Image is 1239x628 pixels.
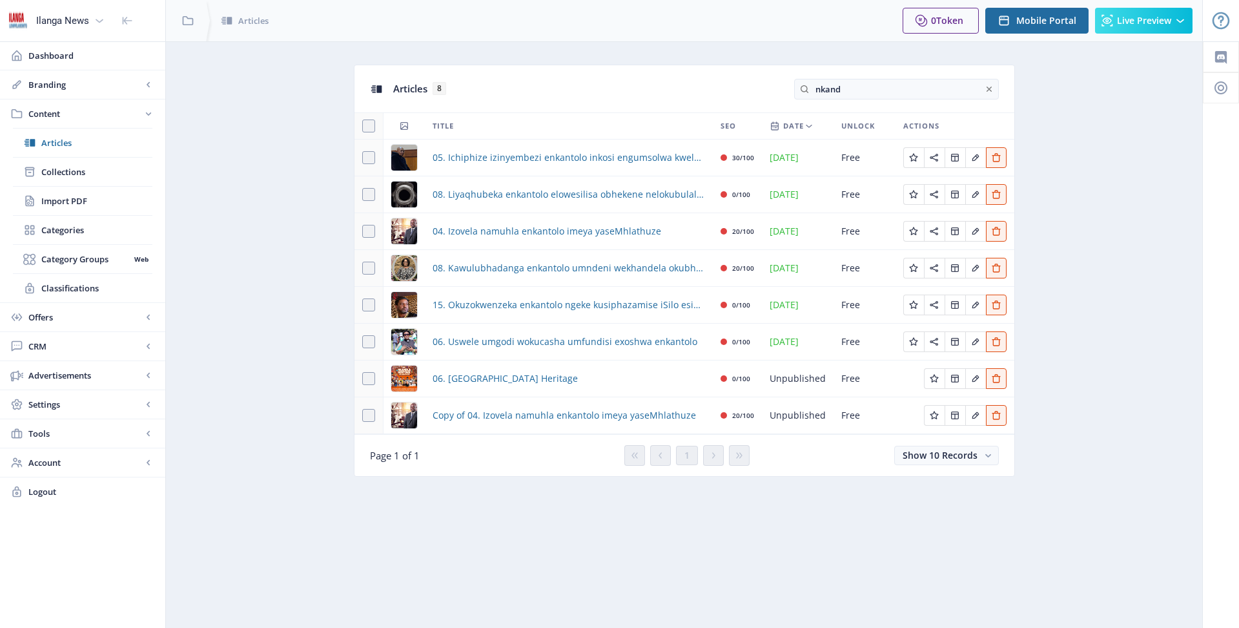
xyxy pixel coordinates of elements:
td: Free [834,397,896,434]
a: Edit page [903,298,924,310]
a: Copy of 04. Izovela namuhla enkantolo imeya yaseMhlathuze [433,408,696,423]
img: d867fff5-7457-4330-b87e-6f431a84f37a.png [391,329,417,355]
td: Free [834,213,896,250]
span: Articles [393,82,427,95]
img: 18b95a10-5bae-45ac-b783-6daea3a88be4.png [391,145,417,171]
input: Type to search [794,79,999,99]
div: 20/100 [732,260,754,276]
img: 996a6f32-c770-467f-8c09-fcf02839ab53.png [391,366,417,392]
span: Classifications [41,282,152,295]
span: 1 [684,450,690,461]
span: Actions [903,118,939,134]
a: Edit page [965,187,986,200]
td: [DATE] [762,176,834,213]
span: SEO [721,118,736,134]
span: Live Preview [1117,16,1171,26]
a: Edit page [924,187,945,200]
button: Mobile Portal [985,8,1089,34]
span: Collections [41,165,152,178]
a: Edit page [965,408,986,421]
td: Free [834,324,896,361]
img: e91d3d2f-8e87-47d1-b702-36ff06d3497b.png [391,255,417,281]
a: 06. Uswele umgodi wokucasha umfundisi exoshwa enkantolo [433,334,697,350]
span: 06. [GEOGRAPHIC_DATA] Heritage [433,371,578,386]
a: 05. Ichiphize izinyembezi enkantolo inkosi engumsolwa kwelokubulawa koweDA [433,150,705,165]
td: Free [834,140,896,176]
div: 20/100 [732,408,754,423]
img: 436832b9-ffd8-4af1-8339-904054c3b943.png [391,182,417,207]
a: Edit page [986,335,1007,347]
button: Live Preview [1095,8,1193,34]
a: Edit page [945,261,965,273]
span: 8 [433,82,446,95]
a: Edit page [986,261,1007,273]
a: Collections [13,158,152,186]
a: Edit page [965,298,986,310]
a: 08. Kawulubhadanga enkantolo umndeni wekhandela okubhuntshe umngwabo walo [433,260,705,276]
span: Account [28,456,142,469]
a: Edit page [924,151,945,163]
span: Logout [28,485,155,498]
a: Edit page [965,224,986,236]
a: Edit page [945,151,965,163]
a: Edit page [924,408,945,421]
span: Show 10 Records [903,449,978,461]
td: [DATE] [762,140,834,176]
a: Edit page [986,187,1007,200]
a: 15. Okuzokwenzeka enkantolo ngeke kusiphazamise iSilo esihlalweni [433,297,705,313]
div: 0/100 [732,371,750,386]
a: Edit page [986,298,1007,310]
td: Unpublished [762,397,834,434]
span: Settings [28,398,142,411]
a: Edit page [945,408,965,421]
img: 6e32966d-d278-493e-af78-9af65f0c2223.png [8,10,28,31]
span: Category Groups [41,253,130,266]
a: Edit page [924,298,945,310]
span: Dashboard [28,49,155,62]
div: Ilanga News [36,6,89,35]
a: Edit page [965,151,986,163]
a: Edit page [945,372,965,384]
span: Import PDF [41,194,152,207]
nb-badge: Web [130,253,152,266]
a: Edit page [986,408,1007,421]
a: Edit page [945,335,965,347]
a: Edit page [903,224,924,236]
span: Date [783,118,804,134]
td: Free [834,361,896,397]
a: Edit page [924,261,945,273]
a: Edit page [924,372,945,384]
td: [DATE] [762,250,834,287]
button: Show 10 Records [894,446,999,465]
span: Categories [41,224,152,236]
span: Articles [238,14,269,27]
a: Articles [13,129,152,157]
span: Articles [41,136,152,149]
a: Edit page [945,187,965,200]
span: Branding [28,78,142,91]
a: Edit page [924,224,945,236]
a: Edit page [986,372,1007,384]
span: Mobile Portal [1016,16,1076,26]
img: 2ec7453f-dd2a-484f-82f2-de6bd7b9138c.png [391,403,417,428]
a: Edit page [903,187,924,200]
span: Page 1 of 1 [370,449,420,462]
a: 04. Izovela namuhla enkantolo imeya yaseMhlathuze [433,224,661,239]
a: Edit page [965,261,986,273]
a: 08. Liyaqhubeka enkantolo elowesilisa obhekene nelokubulala unina wezingane nomkhwekazi [433,187,705,202]
span: Unlock [841,118,875,134]
a: Edit page [986,224,1007,236]
img: c4724244-d83e-43fd-94bf-0113bd2f861b.png [391,292,417,318]
span: Advertisements [28,369,142,382]
a: Edit page [965,372,986,384]
a: Edit page [903,261,924,273]
a: Classifications [13,274,152,302]
a: Categories [13,216,152,244]
td: Unpublished [762,361,834,397]
a: Category GroupsWeb [13,245,152,273]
